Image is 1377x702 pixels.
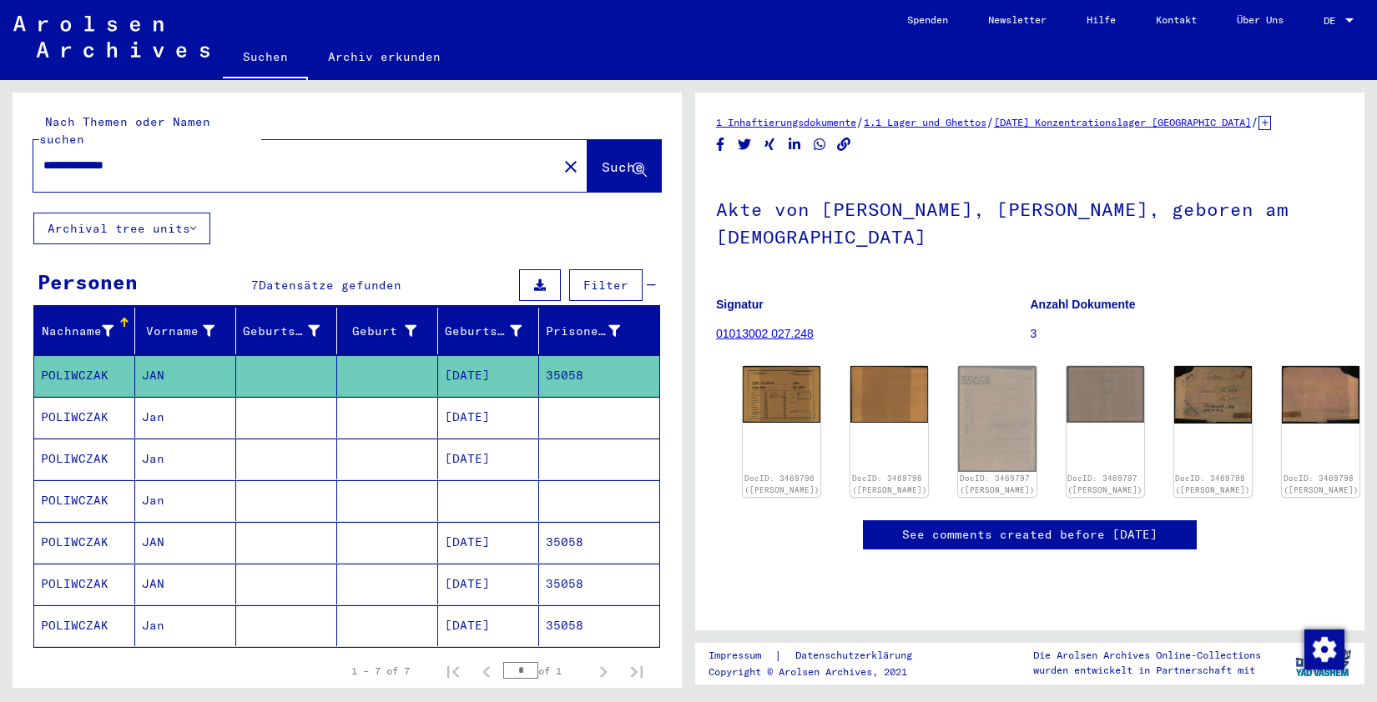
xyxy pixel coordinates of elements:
span: Datensätze gefunden [259,278,401,293]
mat-cell: POLIWCZAK [34,439,135,479]
div: Geburtsname [243,318,340,344]
span: / [1251,114,1258,129]
mat-header-cell: Nachname [34,308,135,354]
a: DocID: 3469796 ([PERSON_NAME]) [852,474,927,494]
button: Copy link [835,134,853,155]
a: 1 Inhaftierungsdokumente [716,116,856,128]
img: 001.jpg [743,366,820,423]
div: Geburt‏ [344,323,416,340]
div: Geburtsname [243,323,320,340]
mat-cell: [DATE] [438,564,539,604]
img: yv_logo.png [1292,642,1354,684]
mat-cell: Jan [135,439,236,479]
mat-cell: JAN [135,522,236,563]
div: Geburtsdatum [445,323,522,340]
mat-header-cell: Geburt‏ [337,308,438,354]
mat-header-cell: Geburtsname [236,308,337,354]
img: 002.jpg [850,366,928,423]
p: Die Arolsen Archives Online-Collections [1033,648,1261,663]
mat-cell: [DATE] [438,355,539,396]
span: Suche [602,158,643,175]
span: 7 [251,278,259,293]
div: Vorname [142,323,214,340]
mat-cell: JAN [135,564,236,604]
div: Personen [38,267,138,297]
mat-cell: POLIWCZAK [34,522,135,563]
mat-cell: [DATE] [438,605,539,646]
img: 002.jpg [1067,366,1144,423]
mat-cell: 35058 [539,564,659,604]
button: First page [436,654,470,688]
div: of 1 [503,663,587,679]
button: Next page [587,654,620,688]
mat-label: Nach Themen oder Namen suchen [39,114,210,147]
mat-header-cell: Vorname [135,308,236,354]
mat-icon: close [561,157,581,177]
button: Share on LinkedIn [786,134,804,155]
mat-cell: 35058 [539,605,659,646]
mat-cell: [DATE] [438,439,539,479]
b: Signatur [716,298,764,311]
mat-cell: Jan [135,480,236,521]
a: Impressum [709,647,774,664]
button: Filter [569,269,643,301]
img: 002.jpg [1282,366,1359,424]
mat-header-cell: Prisoner # [539,308,659,354]
button: Share on WhatsApp [811,134,829,155]
b: Anzahl Dokumente [1031,298,1136,311]
div: Prisoner # [546,318,641,344]
mat-cell: Jan [135,605,236,646]
a: DocID: 3469797 ([PERSON_NAME]) [960,474,1035,494]
span: / [986,114,994,129]
span: DE [1324,15,1342,27]
div: Nachname [41,318,134,344]
mat-header-cell: Geburtsdatum [438,308,539,354]
button: Archival tree units [33,213,210,244]
a: Suchen [223,37,308,80]
a: 01013002 027.248 [716,327,814,340]
img: 001.jpg [1174,366,1252,424]
a: Datenschutzerklärung [782,647,932,664]
button: Suche [588,140,661,192]
p: 3 [1031,325,1344,343]
button: Previous page [470,654,503,688]
a: DocID: 3469798 ([PERSON_NAME]) [1175,474,1250,494]
mat-cell: 35058 [539,522,659,563]
mat-cell: 35058 [539,355,659,396]
mat-cell: [DATE] [438,397,539,438]
div: | [709,647,932,664]
p: Copyright © Arolsen Archives, 2021 [709,664,932,679]
span: / [856,114,864,129]
div: Zustimmung ändern [1304,629,1344,669]
a: See comments created before [DATE] [902,526,1158,544]
div: Geburtsdatum [445,318,542,344]
button: Share on Xing [761,134,779,155]
a: DocID: 3469798 ([PERSON_NAME]) [1284,474,1359,494]
div: Geburt‏ [344,318,437,344]
mat-cell: POLIWCZAK [34,397,135,438]
div: Vorname [142,318,235,344]
mat-cell: [DATE] [438,522,539,563]
img: Zustimmung ändern [1304,629,1344,669]
div: Nachname [41,323,113,340]
button: Last page [620,654,653,688]
img: 001.jpg [958,366,1036,472]
mat-cell: POLIWCZAK [34,605,135,646]
div: 1 – 7 of 7 [351,664,410,679]
a: 1.1 Lager und Ghettos [864,116,986,128]
mat-cell: POLIWCZAK [34,480,135,521]
p: wurden entwickelt in Partnerschaft mit [1033,663,1261,678]
mat-cell: JAN [135,355,236,396]
a: [DATE] Konzentrationslager [GEOGRAPHIC_DATA] [994,116,1251,128]
a: Archiv erkunden [308,37,461,77]
span: Filter [583,278,628,293]
a: DocID: 3469796 ([PERSON_NAME]) [744,474,820,494]
img: Arolsen_neg.svg [13,16,209,58]
mat-cell: Jan [135,397,236,438]
mat-cell: POLIWCZAK [34,564,135,604]
a: DocID: 3469797 ([PERSON_NAME]) [1067,474,1142,494]
h1: Akte von [PERSON_NAME], [PERSON_NAME], geboren am [DEMOGRAPHIC_DATA] [716,171,1344,272]
mat-cell: POLIWCZAK [34,355,135,396]
div: Prisoner # [546,323,620,340]
button: Share on Twitter [736,134,754,155]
